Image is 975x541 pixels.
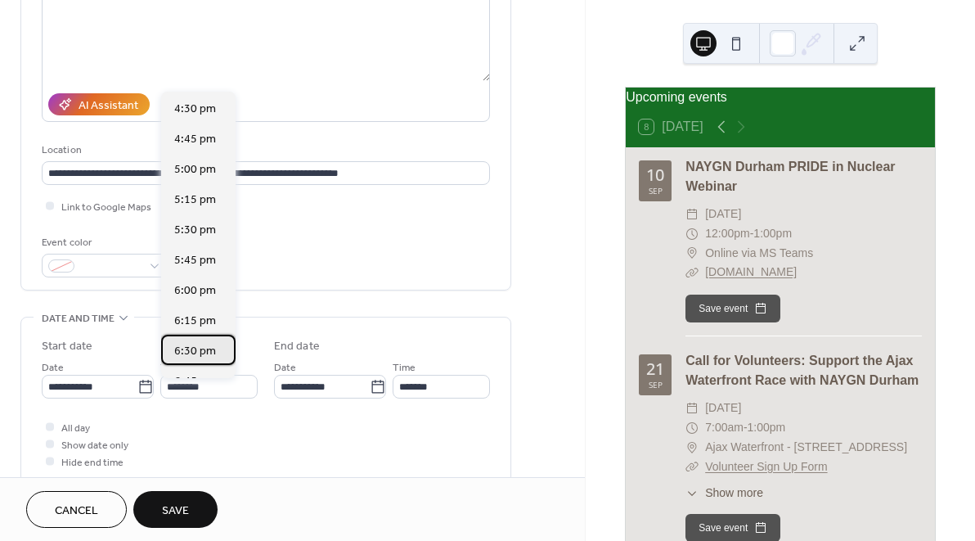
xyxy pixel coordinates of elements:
[162,503,189,520] span: Save
[744,418,748,438] span: -
[174,313,216,330] span: 6:15 pm
[174,373,216,390] span: 6:45 pm
[685,399,699,418] div: ​
[705,224,749,244] span: 12:00pm
[649,187,663,195] div: Sep
[626,88,935,107] div: Upcoming events
[646,167,664,183] div: 10
[174,252,216,269] span: 5:45 pm
[42,310,115,327] span: Date and time
[649,381,663,389] div: Sep
[61,420,90,437] span: All day
[61,437,128,454] span: Show date only
[174,161,216,178] span: 5:00 pm
[174,131,216,148] span: 4:45 pm
[42,359,64,376] span: Date
[133,491,218,528] button: Save
[174,343,216,360] span: 6:30 pm
[393,359,416,376] span: Time
[685,438,699,458] div: ​
[55,503,98,520] span: Cancel
[685,485,763,502] button: ​Show more
[705,418,744,438] span: 7:00am
[174,101,216,118] span: 4:30 pm
[274,359,296,376] span: Date
[160,359,183,376] span: Time
[748,418,786,438] span: 1:00pm
[753,224,792,244] span: 1:00pm
[174,282,216,300] span: 6:00 pm
[685,224,699,244] div: ​
[274,338,320,355] div: End date
[685,244,699,264] div: ​
[26,491,127,528] button: Cancel
[705,265,797,278] a: [DOMAIN_NAME]
[705,244,813,264] span: Online via MS Teams
[705,438,907,458] span: Ajax Waterfront - [STREET_ADDRESS]
[174,222,216,239] span: 5:30 pm
[685,485,699,502] div: ​
[685,458,699,477] div: ​
[705,460,827,473] a: Volunteer Sign Up Form
[42,338,92,355] div: Start date
[685,160,895,193] a: NAYGN Durham PRIDE in Nuclear Webinar
[174,192,216,209] span: 5:15 pm
[646,361,664,377] div: 21
[42,234,164,251] div: Event color
[685,205,699,224] div: ​
[48,93,150,115] button: AI Assistant
[705,205,741,224] span: [DATE]
[705,485,763,502] span: Show more
[750,224,754,244] span: -
[79,97,138,115] div: AI Assistant
[685,418,699,438] div: ​
[42,142,487,159] div: Location
[685,263,699,282] div: ​
[685,354,919,387] a: Call for Volunteers: Support the Ajax Waterfront Race with NAYGN Durham
[705,399,741,418] span: [DATE]
[685,295,780,322] button: Save event
[61,199,151,216] span: Link to Google Maps
[61,454,124,471] span: Hide end time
